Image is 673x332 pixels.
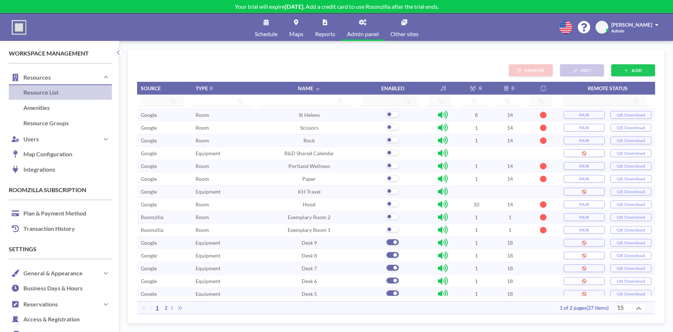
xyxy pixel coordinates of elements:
[141,176,157,182] span: Google
[9,281,112,296] a: Business Days & Hours
[196,278,220,284] span: Equipment
[493,121,527,134] td: 14
[610,252,651,259] button: QR Download
[9,85,112,100] a: Resource List
[298,85,313,91] span: Name
[300,125,318,131] span: Scissors
[255,31,277,37] span: Schedule
[302,291,317,297] span: Desk 5
[615,304,645,314] div: Search for option
[23,270,83,276] h4: General & Appearance
[493,198,527,211] td: 14
[141,278,157,284] span: Google
[285,3,303,10] b: [DATE]
[302,176,316,182] span: Paper
[141,125,157,131] span: Google
[9,281,86,295] h4: Business Days & Hours
[564,213,605,221] button: PAIR
[493,211,527,224] td: 1
[302,240,317,246] span: Desk 9
[616,304,625,312] span: 15
[475,291,478,297] span: 1
[9,116,112,131] a: Resource Groups
[9,312,83,327] h4: Access & Registration
[581,68,591,73] span: EDIT
[141,240,157,246] span: Google
[196,240,220,246] span: Equipment
[564,162,605,170] button: PAIR
[9,206,112,221] a: Plan & Payment Method
[610,188,651,195] button: QR Download
[141,252,157,259] span: Google
[564,175,605,183] button: PAIR
[9,245,112,253] h4: Settings
[23,136,39,142] h4: Users
[475,265,478,271] span: 1
[153,305,162,311] span: 1
[493,172,527,185] td: 14
[196,227,209,233] span: Room
[385,14,424,41] a: Other sites
[196,112,209,118] span: Room
[303,137,315,144] span: Rock
[196,291,220,297] span: Equipment
[600,24,605,31] span: SJ
[610,201,651,208] button: QR Download
[141,188,157,195] span: Google
[141,150,157,156] span: Google
[141,265,157,271] span: Google
[196,125,209,131] span: Room
[475,214,478,220] span: 1
[23,74,51,81] h4: Resources
[141,201,157,207] span: Google
[475,112,478,118] span: 8
[475,163,478,169] span: 1
[475,137,478,144] span: 1
[315,31,335,37] span: Reports
[302,278,317,284] span: Desk 6
[12,20,26,35] img: organization-logo
[141,137,157,144] span: Google
[9,147,112,162] a: Map Configuration
[475,176,478,182] span: 1
[302,252,317,259] span: Desk 8
[493,236,527,249] td: 18
[196,137,209,144] span: Room
[611,22,652,28] span: [PERSON_NAME]
[284,150,334,156] span: R&D Shared Calendar
[475,252,478,259] span: 1
[298,188,321,195] span: KH Travel
[9,221,79,236] h4: Transaction History
[475,227,478,233] span: 1
[560,305,586,311] span: 1 of 2 pages
[9,312,112,327] a: Access & Registration
[196,85,208,91] span: Type
[9,100,112,116] a: Amenities
[475,125,478,131] span: 1
[610,264,651,272] button: QR Download
[493,262,527,275] td: 18
[196,201,209,207] span: Room
[9,221,112,237] a: Transaction History
[493,287,527,300] td: 18
[9,131,112,147] button: Users
[341,14,385,41] a: Admin panel
[288,214,330,220] span: Exemplary Room 2
[9,162,112,178] a: Integrations
[302,265,317,271] span: Desk 7
[196,150,220,156] span: Equipment
[493,224,527,236] td: 1
[141,85,161,91] span: Source
[9,265,112,281] button: General & Appearance
[493,108,527,121] td: 14
[564,111,605,119] button: PAIR
[289,31,303,37] span: Maps
[141,163,157,169] span: Google
[493,134,527,147] td: 14
[610,111,651,119] button: QR Download
[288,163,330,169] span: Portland Wellness
[564,124,605,131] button: PAIR
[493,160,527,172] td: 14
[610,149,651,157] button: QR Download
[610,175,651,183] button: QR Download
